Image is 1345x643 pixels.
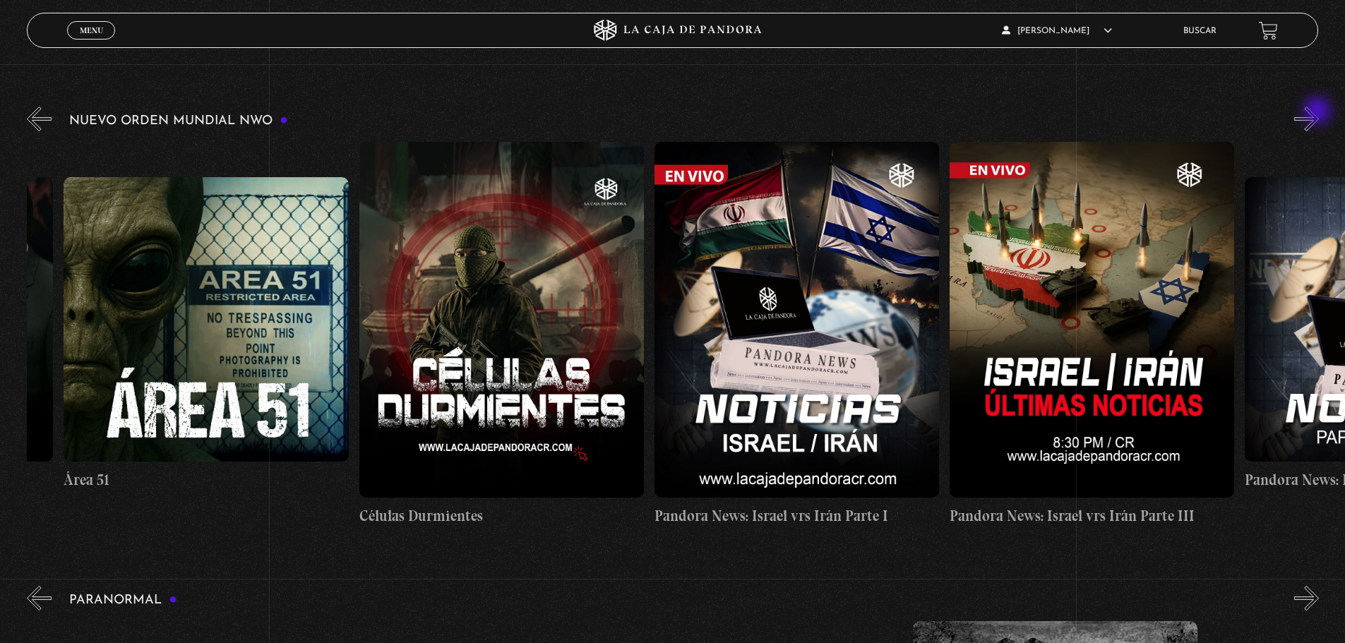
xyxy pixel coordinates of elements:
h4: Pandora News: Israel vrs Irán Parte III [950,505,1234,527]
a: Pandora News: Israel vrs Irán Parte I [654,142,939,527]
button: Next [1294,107,1319,131]
a: Buscar [1183,27,1217,35]
h4: Células Durmientes [359,505,644,527]
span: Menu [80,26,103,35]
span: [PERSON_NAME] [1002,27,1112,35]
a: Células Durmientes [359,142,644,527]
a: Área 51 [64,142,348,527]
span: Cerrar [75,38,108,48]
h4: Área 51 [64,469,348,491]
button: Next [1294,586,1319,611]
button: Previous [27,586,52,611]
a: View your shopping cart [1259,21,1278,40]
button: Previous [27,107,52,131]
a: Pandora News: Israel vrs Irán Parte III [950,142,1234,527]
h4: Pandora News: Israel vrs Irán Parte I [654,505,939,527]
h3: Nuevo Orden Mundial NWO [69,114,288,128]
h3: Paranormal [69,594,177,607]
